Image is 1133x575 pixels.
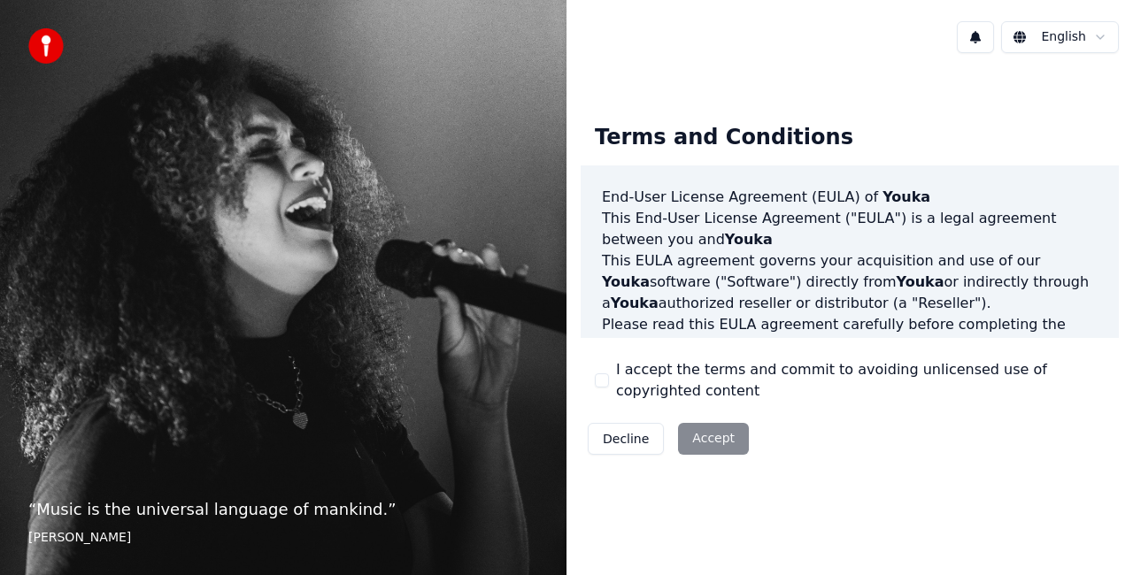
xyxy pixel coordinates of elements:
[897,273,944,290] span: Youka
[845,337,893,354] span: Youka
[588,423,664,455] button: Decline
[602,208,1098,250] p: This End-User License Agreement ("EULA") is a legal agreement between you and
[725,231,773,248] span: Youka
[28,529,538,547] footer: [PERSON_NAME]
[602,187,1098,208] h3: End-User License Agreement (EULA) of
[616,359,1105,402] label: I accept the terms and commit to avoiding unlicensed use of copyrighted content
[602,250,1098,314] p: This EULA agreement governs your acquisition and use of our software ("Software") directly from o...
[28,28,64,64] img: youka
[883,188,930,205] span: Youka
[581,110,867,166] div: Terms and Conditions
[602,314,1098,399] p: Please read this EULA agreement carefully before completing the installation process and using th...
[611,295,659,311] span: Youka
[28,497,538,522] p: “ Music is the universal language of mankind. ”
[602,273,650,290] span: Youka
